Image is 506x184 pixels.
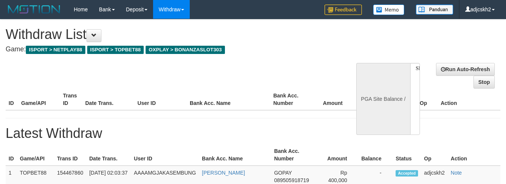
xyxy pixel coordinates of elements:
a: Stop [473,76,495,88]
a: Note [451,170,462,176]
h1: Latest Withdraw [6,126,500,141]
h4: Game: [6,46,330,53]
th: Op [421,144,448,166]
span: ISPORT > TOPBET88 [87,46,144,54]
span: ISPORT > NETPLAY88 [26,46,85,54]
h1: Withdraw List [6,27,330,42]
div: PGA Site Balance / [356,63,410,135]
th: Trans ID [60,89,82,110]
th: Amount [321,144,358,166]
th: Game/API [18,89,60,110]
img: Button%20Memo.svg [373,4,405,15]
th: ID [6,144,17,166]
a: [PERSON_NAME] [202,170,245,176]
th: Balance [359,144,393,166]
th: Balance [354,89,392,110]
th: Date Trans. [82,89,135,110]
th: User ID [131,144,199,166]
span: 089505918719 [274,177,309,183]
th: Trans ID [54,144,86,166]
img: panduan.png [416,4,453,15]
th: Op [417,89,438,110]
th: Status [393,144,421,166]
th: Date Trans. [86,144,131,166]
th: Action [448,144,500,166]
th: Amount [312,89,354,110]
th: User ID [134,89,187,110]
th: Bank Acc. Number [270,89,312,110]
th: Bank Acc. Name [187,89,270,110]
span: OXPLAY > BONANZASLOT303 [146,46,225,54]
span: Accepted [396,170,418,177]
th: Bank Acc. Name [199,144,271,166]
th: Action [438,89,500,110]
a: Run Auto-Refresh [436,63,495,76]
span: GOPAY [274,170,292,176]
th: ID [6,89,18,110]
img: Feedback.jpg [324,4,362,15]
th: Bank Acc. Number [271,144,321,166]
img: MOTION_logo.png [6,4,63,15]
th: Game/API [17,144,54,166]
